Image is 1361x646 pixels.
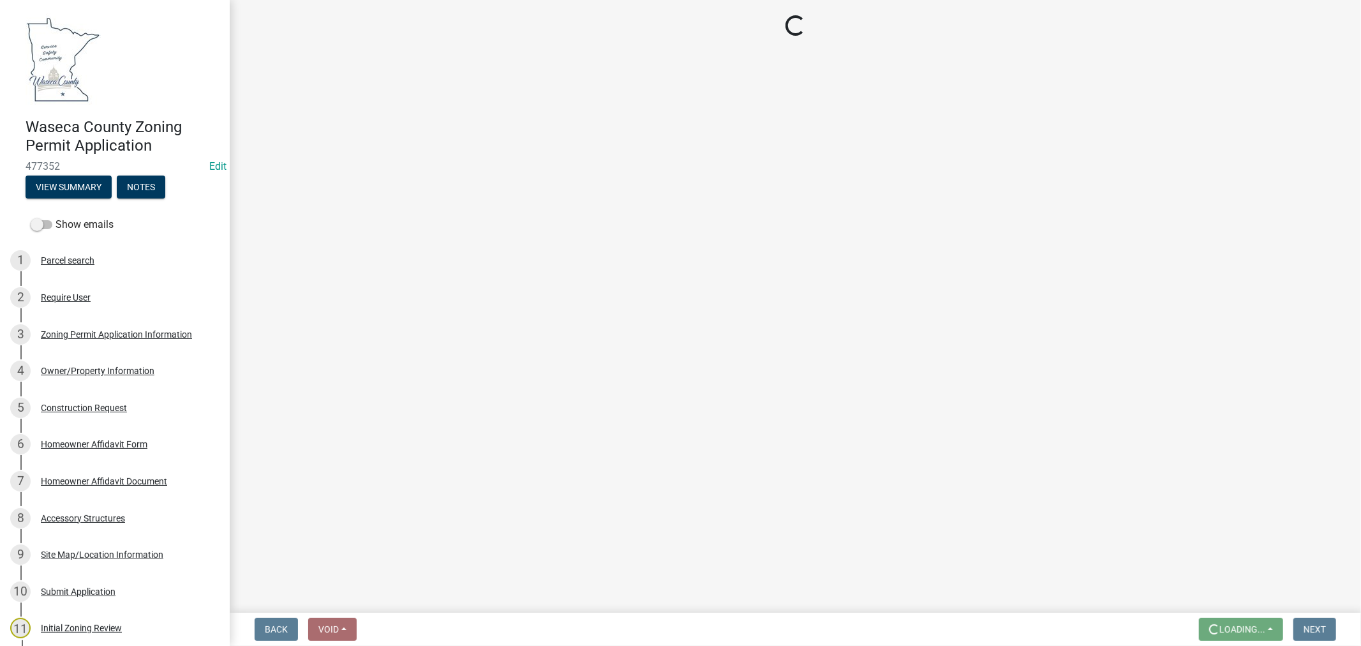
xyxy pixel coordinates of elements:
div: Construction Request [41,403,127,412]
div: Owner/Property Information [41,366,154,375]
div: 7 [10,471,31,492]
div: Site Map/Location Information [41,550,163,559]
div: Homeowner Affidavit Document [41,477,167,486]
div: Zoning Permit Application Information [41,330,192,339]
div: Require User [41,293,91,302]
button: Void [308,618,357,641]
div: Parcel search [41,256,94,265]
span: Back [265,624,288,635]
img: Waseca County, Minnesota [26,13,101,105]
div: 11 [10,618,31,638]
a: Edit [209,160,227,172]
div: Homeowner Affidavit Form [41,440,147,449]
div: 1 [10,250,31,271]
wm-modal-confirm: Notes [117,183,165,193]
div: Submit Application [41,587,115,596]
div: 4 [10,361,31,381]
label: Show emails [31,217,114,232]
button: Loading... [1199,618,1283,641]
div: 9 [10,545,31,565]
div: 2 [10,287,31,308]
div: 8 [10,508,31,529]
span: Loading... [1219,624,1265,635]
wm-modal-confirm: Summary [26,183,112,193]
div: 5 [10,398,31,418]
button: Next [1293,618,1336,641]
div: Initial Zoning Review [41,624,122,633]
button: Notes [117,176,165,199]
div: 10 [10,582,31,602]
span: 477352 [26,160,204,172]
wm-modal-confirm: Edit Application Number [209,160,227,172]
span: Next [1304,624,1326,635]
div: Accessory Structures [41,514,125,523]
div: 3 [10,324,31,345]
h4: Waseca County Zoning Permit Application [26,118,219,155]
span: Void [318,624,339,635]
button: View Summary [26,176,112,199]
div: 6 [10,434,31,454]
button: Back [255,618,298,641]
